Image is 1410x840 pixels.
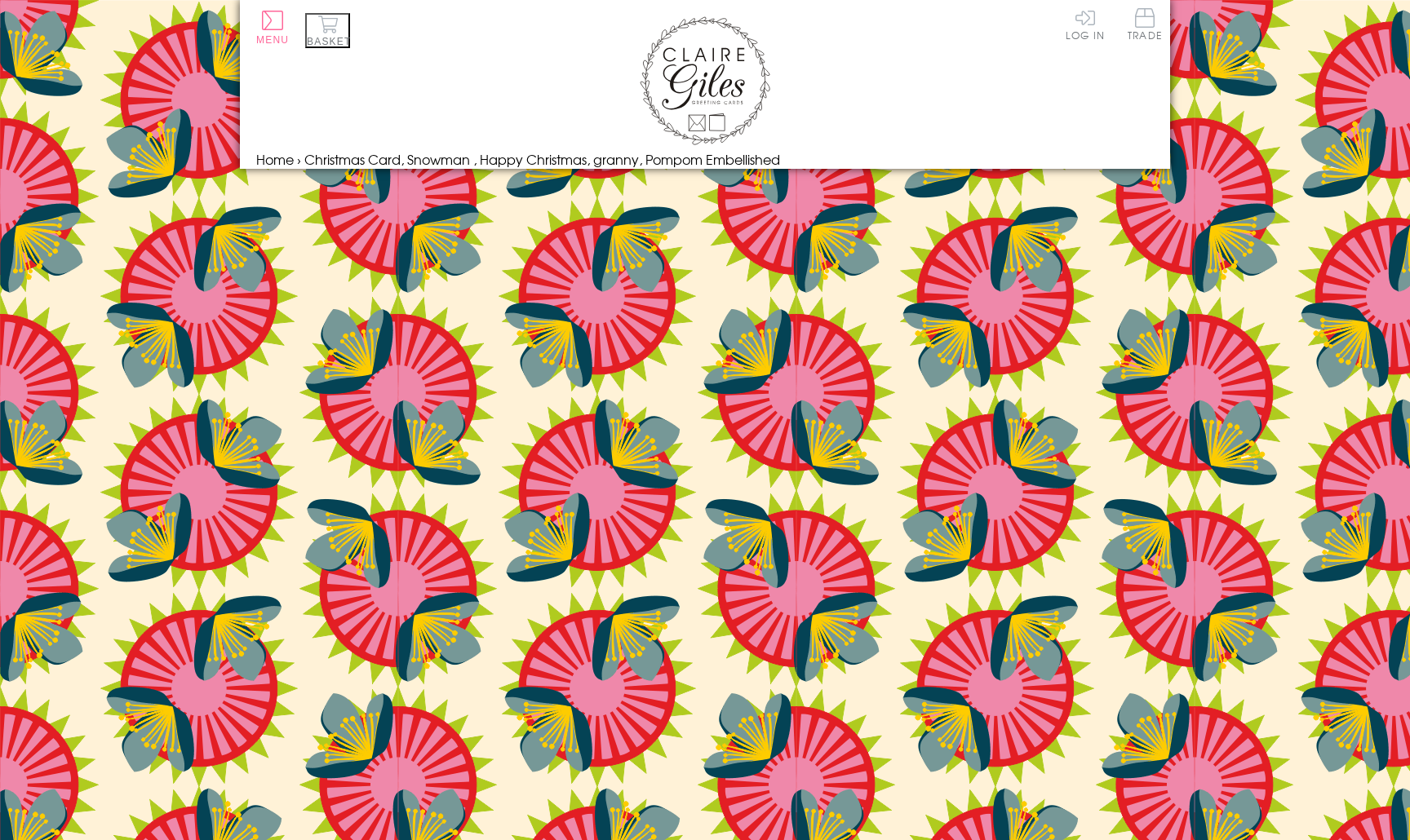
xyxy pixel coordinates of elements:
button: Menu [256,11,289,46]
nav: breadcrumbs [256,149,1154,169]
button: Basket [305,13,350,48]
img: Claire Giles Greetings Cards [640,16,770,145]
span: › [297,149,301,169]
a: Log In [1066,8,1105,40]
span: Trade [1128,8,1162,40]
span: Menu [256,34,289,46]
span: Christmas Card, Snowman , Happy Christmas, granny, Pompom Embellished [304,149,780,169]
a: Home [256,149,294,169]
a: Trade [1128,8,1162,43]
